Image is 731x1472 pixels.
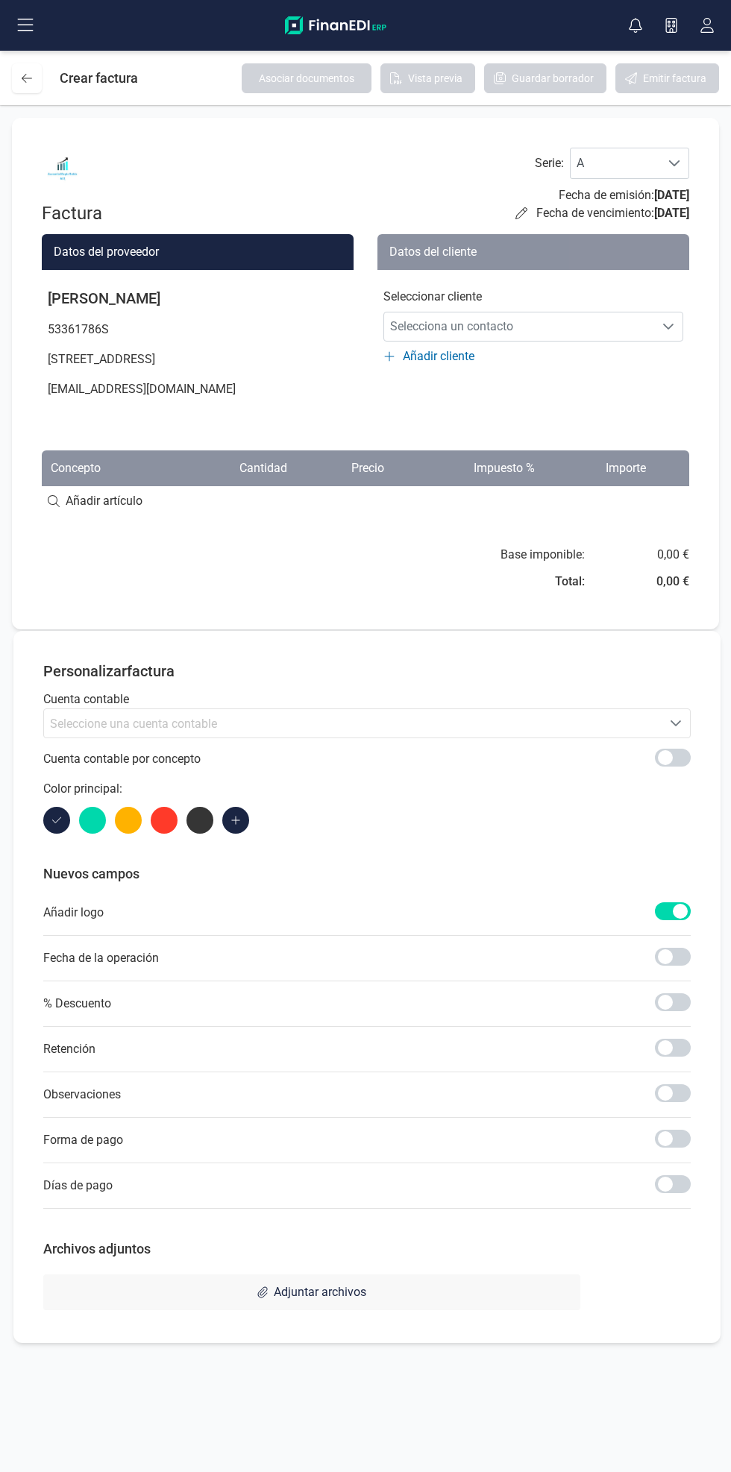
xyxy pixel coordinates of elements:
[50,717,217,731] span: Seleccione una cuenta contable
[43,949,159,967] p: Fecha de la operación
[42,282,354,315] p: [PERSON_NAME]
[43,1040,95,1058] p: Retención
[42,450,172,486] th: Concepto
[656,546,689,564] div: 0,00 €
[377,234,689,270] div: Datos del cliente
[43,661,691,682] p: Personalizar factura
[43,995,111,1013] p: % Descuento
[43,1086,121,1104] p: Observaciones
[42,374,354,404] p: [EMAIL_ADDRESS][DOMAIN_NAME]
[555,573,585,591] div: Total:
[654,321,683,333] div: Selecciona un contacto
[285,16,386,34] img: Logo Finanedi
[43,1177,113,1195] p: Días de pago
[43,904,104,922] p: Añadir logo
[43,780,691,798] p: Color principal:
[296,450,393,486] th: Precio
[274,1283,366,1301] span: Adjuntar archivos
[43,1239,691,1259] p: Archivos adjuntos
[43,691,691,708] p: Cuenta contable
[42,148,84,189] img: Logo de la factura
[501,546,585,564] div: Base imponible:
[42,234,354,270] div: Datos del proveedor
[662,709,690,737] div: Seleccione una cuenta
[42,315,354,345] p: 53361786S
[172,450,297,486] th: Cantidad
[615,63,719,93] button: Emitir factura
[380,63,475,93] button: Vista previa
[60,63,138,93] div: Crear factura
[393,450,544,486] th: Impuesto %
[43,750,201,768] p: Cuenta contable por concepto
[42,201,161,225] div: Factura
[43,1274,580,1310] div: Adjuntar archivos
[559,186,689,204] p: Fecha de emisión:
[654,206,689,220] span: [DATE]
[536,204,689,222] p: Fecha de vencimiento:
[484,63,606,93] button: Guardar borrador
[43,1131,123,1149] p: Forma de pago
[571,148,660,178] span: A
[403,347,474,365] span: Añadir cliente
[654,188,689,202] span: [DATE]
[43,864,691,884] p: Nuevos campos
[384,312,654,342] span: Selecciona un contacto
[383,288,683,306] p: Seleccionar cliente
[42,345,354,374] p: [STREET_ADDRESS]
[656,573,689,591] div: 0,00 €
[544,450,655,486] th: Importe
[535,154,564,172] label: Serie :
[242,63,371,93] button: Asociar documentos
